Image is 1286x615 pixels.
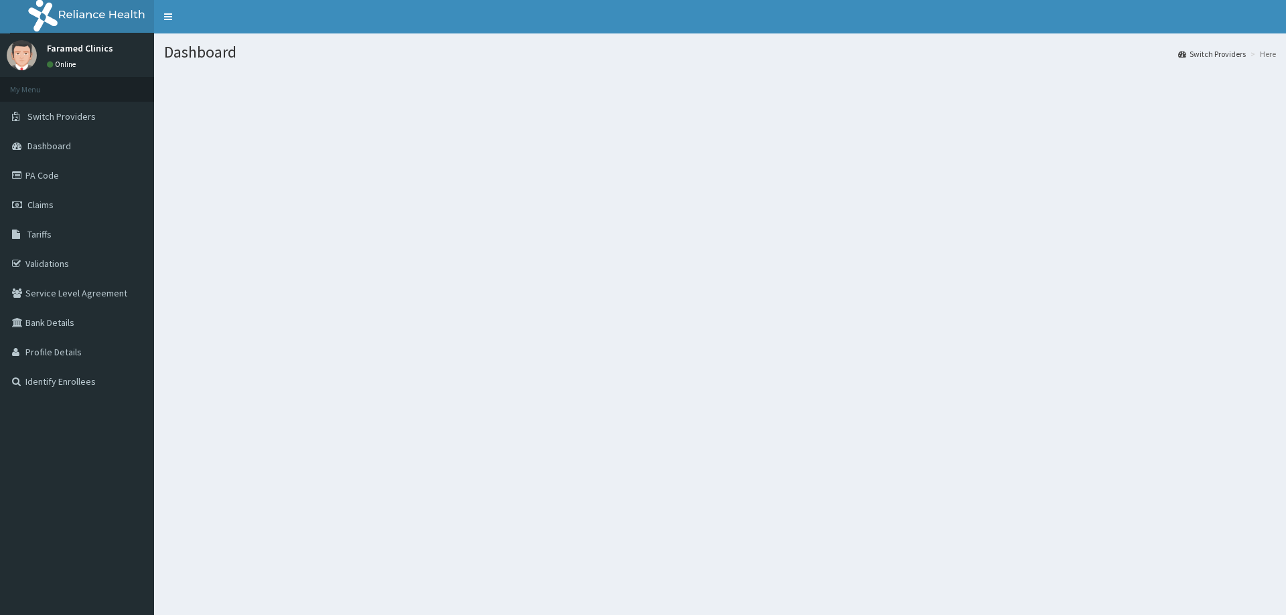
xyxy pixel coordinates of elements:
[27,110,96,122] span: Switch Providers
[27,140,71,152] span: Dashboard
[1247,48,1276,60] li: Here
[27,228,52,240] span: Tariffs
[27,199,54,211] span: Claims
[7,40,37,70] img: User Image
[164,43,1276,61] h1: Dashboard
[47,60,79,69] a: Online
[1178,48,1246,60] a: Switch Providers
[47,43,113,53] p: Faramed Clinics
